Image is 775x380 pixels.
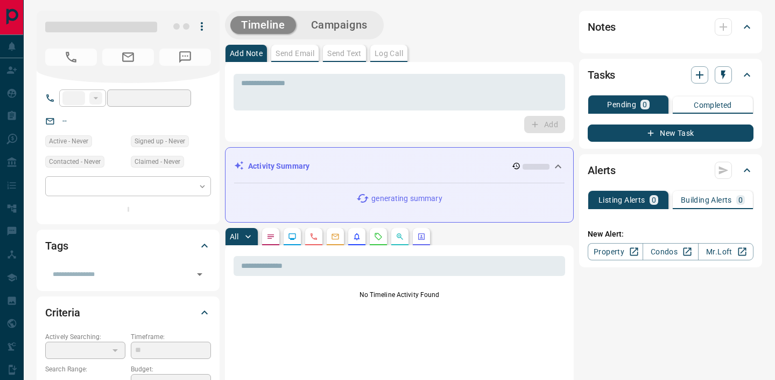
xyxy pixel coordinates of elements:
svg: Opportunities [396,232,404,241]
button: New Task [588,125,753,142]
svg: Requests [374,232,383,241]
h2: Criteria [45,304,80,321]
svg: Listing Alerts [353,232,361,241]
span: No Number [45,49,97,66]
h2: Alerts [588,162,616,179]
span: Contacted - Never [49,156,101,167]
p: Budget: [131,364,211,374]
div: Criteria [45,300,211,326]
p: New Alert: [588,229,753,240]
svg: Lead Browsing Activity [288,232,297,241]
a: Condos [643,243,698,260]
p: generating summary [371,193,442,204]
span: Active - Never [49,136,88,147]
p: 0 [652,196,656,204]
p: Add Note [230,50,263,57]
div: Activity Summary [234,156,565,176]
a: -- [62,116,67,125]
h2: Notes [588,18,616,36]
p: Activity Summary [248,161,309,172]
p: No Timeline Activity Found [234,290,565,300]
p: Actively Searching: [45,332,125,342]
p: Timeframe: [131,332,211,342]
p: 0 [738,196,743,204]
span: No Number [159,49,211,66]
div: Alerts [588,157,753,183]
span: Claimed - Never [135,156,180,167]
button: Open [192,267,207,282]
svg: Agent Actions [417,232,426,241]
button: Campaigns [300,16,378,34]
div: Notes [588,14,753,40]
p: Pending [607,101,636,108]
a: Mr.Loft [698,243,753,260]
svg: Emails [331,232,340,241]
p: 0 [643,101,647,108]
span: Signed up - Never [135,136,185,147]
a: Property [588,243,643,260]
svg: Notes [266,232,275,241]
p: All [230,233,238,240]
p: Completed [694,101,732,109]
div: Tags [45,233,211,259]
svg: Calls [309,232,318,241]
h2: Tasks [588,66,615,84]
p: Building Alerts [681,196,732,204]
span: No Email [102,49,154,66]
p: Listing Alerts [598,196,645,204]
p: Search Range: [45,364,125,374]
button: Timeline [230,16,296,34]
h2: Tags [45,237,68,254]
div: Tasks [588,62,753,88]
